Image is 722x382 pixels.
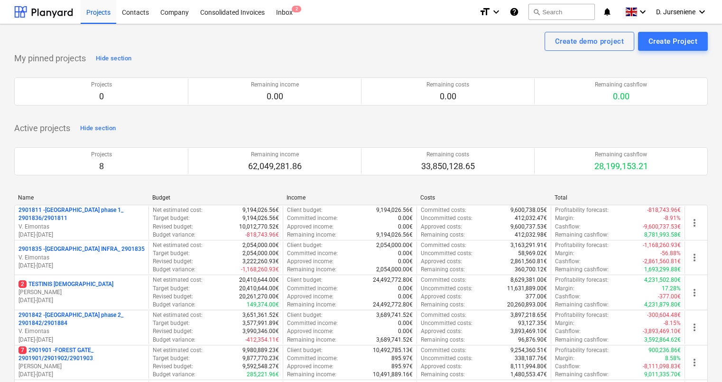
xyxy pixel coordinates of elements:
i: format_size [479,6,491,18]
p: 33,850,128.65 [421,161,475,172]
p: Net estimated cost : [153,311,203,319]
p: Profitability forecast : [555,346,609,354]
p: [PERSON_NAME] [19,288,145,296]
p: 895.97€ [391,363,413,371]
p: 2,861,560.81€ [510,258,547,266]
p: 24,492,772.80€ [373,301,413,309]
button: Hide section [78,121,118,136]
p: 0.00€ [398,285,413,293]
p: 0.00 [426,91,469,102]
p: Committed costs : [421,206,466,214]
p: Active projects [14,123,70,134]
p: Net estimated cost : [153,276,203,284]
p: 1,693,299.88€ [644,266,681,274]
p: 93,127.35€ [518,319,547,327]
p: Committed costs : [421,311,466,319]
p: 0.00€ [398,249,413,258]
i: keyboard_arrow_down [491,6,502,18]
p: 9,194,026.56€ [376,206,413,214]
p: 377.00€ [526,293,547,301]
p: Revised budget : [153,223,193,231]
p: Committed income : [287,354,338,363]
p: Revised budget : [153,258,193,266]
p: 2901842 - [GEOGRAPHIC_DATA] phase 2_ 2901842/2901884 [19,311,145,327]
p: -8.15% [664,319,681,327]
p: 3,990,346.00€ [242,327,279,335]
p: Projects [91,81,112,89]
button: Search [528,4,595,20]
p: Remaining costs [426,81,469,89]
p: Client budget : [287,346,323,354]
p: 9,011,335.70€ [644,371,681,379]
p: Approved income : [287,327,333,335]
p: Client budget : [287,311,323,319]
div: Costs [420,194,547,201]
p: 2,054,000.00€ [376,241,413,249]
p: Client budget : [287,276,323,284]
p: Committed income : [287,319,338,327]
p: 0.00€ [398,327,413,335]
p: Target budget : [153,319,190,327]
p: Approved costs : [421,258,462,266]
p: 9,592,548.27€ [242,363,279,371]
p: 24,492,772.80€ [373,276,413,284]
p: Remaining cashflow : [555,301,609,309]
span: 2 [19,280,27,288]
div: Hide section [96,53,131,64]
button: Create demo project [545,32,634,51]
button: Hide section [93,51,134,66]
p: 285,221.96€ [247,371,279,379]
p: 338,187.76€ [515,354,547,363]
p: 20,410,644.00€ [239,276,279,284]
p: 9,254,360.51€ [510,346,547,354]
span: D. Jurseniene [656,8,695,16]
p: Remaining costs : [421,336,465,344]
p: Uncommitted costs : [421,319,472,327]
p: 900,236.86€ [648,346,681,354]
p: Remaining costs : [421,301,465,309]
p: 2901811 - [GEOGRAPHIC_DATA] phase 1_ 2901836/2901811 [19,206,145,222]
p: -3,893,469.10€ [643,327,681,335]
p: 8 [91,161,112,172]
p: 2901835 - [GEOGRAPHIC_DATA] INFRA_ 2901835 [19,245,145,253]
p: 28,199,153.21 [594,161,648,172]
p: Budget variance : [153,266,195,274]
p: 10,492,785.13€ [373,346,413,354]
p: Uncommitted costs : [421,214,472,222]
p: Approved costs : [421,223,462,231]
p: [DATE] - [DATE] [19,231,145,239]
p: 0.00€ [398,214,413,222]
p: Cashflow : [555,327,581,335]
p: Committed costs : [421,346,466,354]
span: more_vert [689,252,700,263]
p: 3,651,361.52€ [242,311,279,319]
p: Remaining income : [287,336,336,344]
p: 0.00€ [398,223,413,231]
p: 412,032.47€ [515,214,547,222]
p: 0.00€ [398,319,413,327]
p: 2,054,000.00€ [242,241,279,249]
p: Committed income : [287,249,338,258]
p: -300,604.48€ [647,311,681,319]
p: Remaining costs [421,151,475,159]
p: 0.00 [251,91,299,102]
p: Profitability forecast : [555,241,609,249]
p: Target budget : [153,249,190,258]
p: Committed income : [287,285,338,293]
p: -1,168,260.93€ [241,266,279,274]
div: 2901835 -[GEOGRAPHIC_DATA] INFRA_ 2901835V. Eimontas[DATE]-[DATE] [19,245,145,269]
p: Remaining cashflow : [555,336,609,344]
p: 3,893,469.10€ [510,327,547,335]
p: Target budget : [153,285,190,293]
p: Uncommitted costs : [421,285,472,293]
div: Chat Widget [675,336,722,382]
p: V. Eimontas [19,327,145,335]
p: 360,700.12€ [515,266,547,274]
p: 9,194,026.56€ [242,206,279,214]
p: 3,689,741.52€ [376,336,413,344]
p: [DATE] - [DATE] [19,371,145,379]
p: Client budget : [287,206,323,214]
p: 412,032.98€ [515,231,547,239]
p: -412,354.11€ [245,336,279,344]
p: Approved income : [287,223,333,231]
